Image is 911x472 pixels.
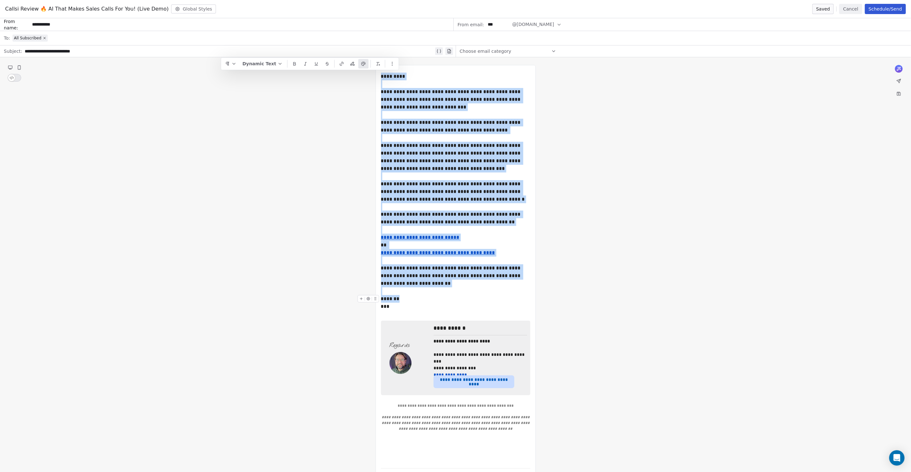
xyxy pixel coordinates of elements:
button: Dynamic Text [240,59,285,68]
span: To: [4,35,10,41]
button: Saved [812,4,834,14]
span: From email: [458,21,484,28]
button: Schedule/Send [865,4,906,14]
div: Open Intercom Messenger [889,450,905,466]
span: All Subscribed [14,36,41,41]
span: Subject: [4,48,22,56]
span: Choose email category [460,48,511,54]
button: Cancel [839,4,862,14]
button: Global Styles [171,4,216,13]
span: From name: [4,18,29,31]
span: Callsi Review 🔥 AI That Makes Sales Calls For You! (Live Demo) [5,5,169,13]
span: @[DOMAIN_NAME] [512,21,554,28]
